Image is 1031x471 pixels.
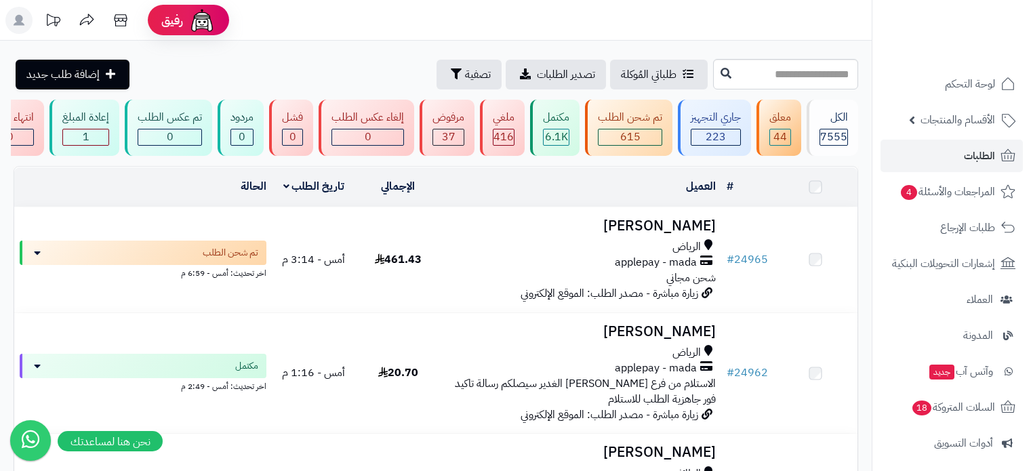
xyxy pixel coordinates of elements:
[672,345,701,361] span: الرياض
[332,129,403,145] div: 0
[934,434,993,453] span: أدوات التسويق
[283,178,345,194] a: تاريخ الطلب
[36,7,70,37] a: تحديثات المنصة
[804,100,861,156] a: الكل7555
[963,326,993,345] span: المدونة
[911,398,995,417] span: السلات المتروكة
[365,129,371,145] span: 0
[727,365,734,381] span: #
[506,60,606,89] a: تصدير الطلبات
[161,12,183,28] span: رفيق
[188,7,216,34] img: ai-face.png
[881,247,1023,280] a: إشعارات التحويلات البنكية
[881,283,1023,316] a: العملاء
[378,365,418,381] span: 20.70
[241,178,266,194] a: الحالة
[921,110,995,129] span: الأقسام والمنتجات
[282,110,303,125] div: فشل
[122,100,215,156] a: تم عكس الطلب 0
[820,110,848,125] div: الكل
[521,407,698,423] span: زيارة مباشرة - مصدر الطلب: الموقع الإلكتروني
[770,129,790,145] div: 44
[381,178,415,194] a: الإجمالي
[881,355,1023,388] a: وآتس آبجديد
[47,100,122,156] a: إعادة المبلغ 1
[901,185,917,200] span: 4
[615,361,697,376] span: applepay - mada
[706,129,726,145] span: 223
[83,129,89,145] span: 1
[666,270,716,286] span: شحن مجاني
[899,182,995,201] span: المراجعات والأسئلة
[544,129,569,145] div: 6062
[727,178,733,194] a: #
[230,110,254,125] div: مردود
[881,211,1023,244] a: طلبات الإرجاع
[283,129,302,145] div: 0
[939,35,1018,63] img: logo-2.png
[266,100,316,156] a: فشل 0
[691,110,741,125] div: جاري التجهيز
[215,100,266,156] a: مردود 0
[493,129,514,145] div: 416
[442,129,456,145] span: 37
[881,140,1023,172] a: الطلبات
[881,176,1023,208] a: المراجعات والأسئلة4
[477,100,527,156] a: ملغي 416
[929,365,954,380] span: جديد
[675,100,754,156] a: جاري التجهيز 223
[465,66,491,83] span: تصفية
[615,255,697,270] span: applepay - mada
[537,66,595,83] span: تصدير الطلبات
[432,110,464,125] div: مرفوض
[686,178,716,194] a: العميل
[445,445,715,460] h3: [PERSON_NAME]
[203,246,258,260] span: تم شحن الطلب
[417,100,477,156] a: مرفوض 37
[138,110,202,125] div: تم عكس الطلب
[620,129,641,145] span: 615
[769,110,791,125] div: معلق
[455,375,716,407] span: الاستلام من فرع [PERSON_NAME] الغدير سيصلكم رسالة تاكيد فور جاهزية الطلب للاستلام
[610,60,708,89] a: طلباتي المُوكلة
[527,100,582,156] a: مكتمل 6.1K
[945,75,995,94] span: لوحة التحكم
[445,218,715,234] h3: [PERSON_NAME]
[316,100,417,156] a: إلغاء عكس الطلب 0
[289,129,296,145] span: 0
[282,251,345,268] span: أمس - 3:14 م
[62,110,109,125] div: إعادة المبلغ
[820,129,847,145] span: 7555
[239,129,245,145] span: 0
[16,60,129,89] a: إضافة طلب جديد
[282,365,345,381] span: أمس - 1:16 م
[881,68,1023,100] a: لوحة التحكم
[543,110,569,125] div: مكتمل
[493,110,514,125] div: ملغي
[621,66,676,83] span: طلباتي المُوكلة
[582,100,675,156] a: تم شحن الطلب 615
[691,129,740,145] div: 223
[20,378,266,392] div: اخر تحديث: أمس - 2:49 م
[63,129,108,145] div: 1
[167,129,174,145] span: 0
[881,391,1023,424] a: السلات المتروكة18
[773,129,787,145] span: 44
[598,110,662,125] div: تم شحن الطلب
[331,110,404,125] div: إلغاء عكس الطلب
[235,359,258,373] span: مكتمل
[727,365,768,381] a: #24962
[892,254,995,273] span: إشعارات التحويلات البنكية
[672,239,701,255] span: الرياض
[20,265,266,279] div: اخر تحديث: أمس - 6:59 م
[231,129,253,145] div: 0
[375,251,422,268] span: 461.43
[433,129,464,145] div: 37
[940,218,995,237] span: طلبات الإرجاع
[545,129,568,145] span: 6.1K
[521,285,698,302] span: زيارة مباشرة - مصدر الطلب: الموقع الإلكتروني
[437,60,502,89] button: تصفية
[445,324,715,340] h3: [PERSON_NAME]
[964,146,995,165] span: الطلبات
[881,319,1023,352] a: المدونة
